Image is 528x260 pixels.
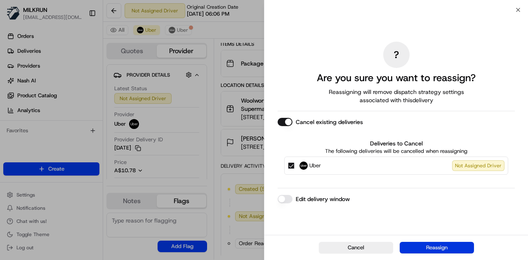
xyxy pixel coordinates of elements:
[284,139,508,148] label: Deliveries to Cancel
[296,195,350,203] label: Edit delivery window
[317,88,476,104] span: Reassigning will remove dispatch strategy settings associated with this delivery
[299,162,308,170] img: Uber
[383,42,410,68] div: ?
[400,242,474,253] button: Reassign
[296,118,363,126] label: Cancel existing deliveries
[317,71,476,84] h2: Are you sure you want to reassign?
[309,162,321,170] span: Uber
[319,242,393,253] button: Cancel
[284,148,508,155] p: The following deliveries will be cancelled when reassigning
